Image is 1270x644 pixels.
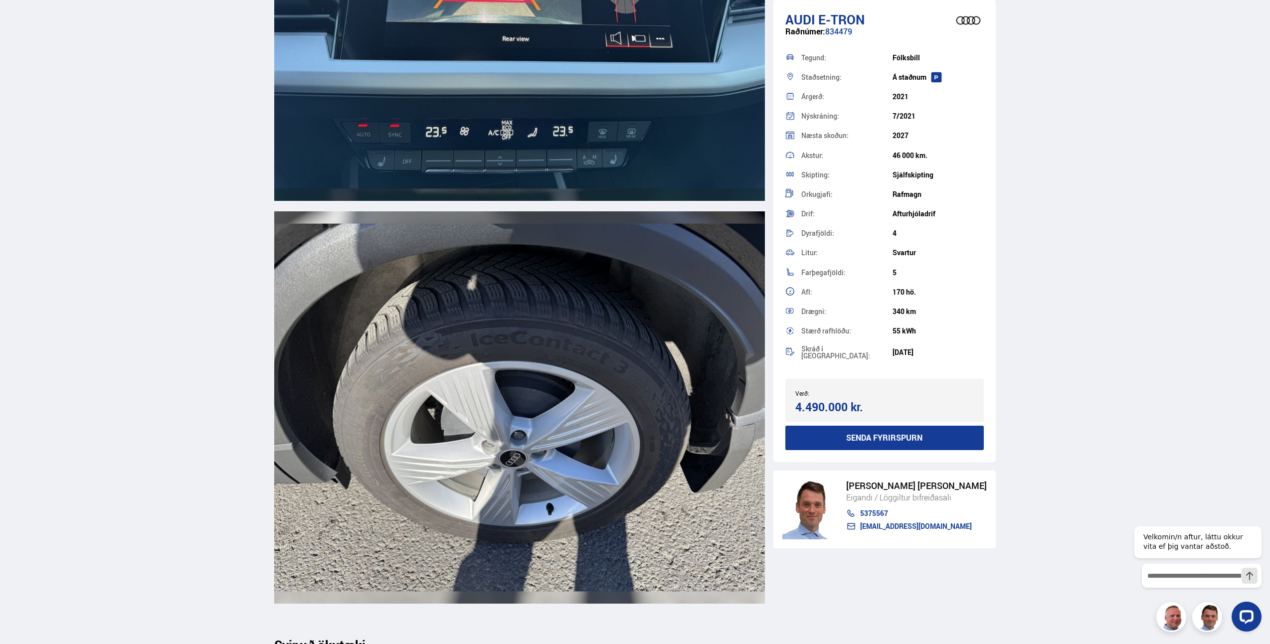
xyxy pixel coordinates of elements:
[795,390,885,397] div: Verð:
[893,152,984,160] div: 46 000 km.
[818,10,865,28] span: e-tron
[846,491,987,504] div: Eigandi / Löggiltur bifreiðasali
[785,10,815,28] span: Audi
[846,509,987,517] a: 5375567
[893,327,984,335] div: 55 kWh
[893,288,984,296] div: 170 hö.
[893,112,984,120] div: 7/2021
[801,289,893,296] div: Afl:
[801,132,893,139] div: Næsta skoðun:
[846,522,987,530] a: [EMAIL_ADDRESS][DOMAIN_NAME]
[801,54,893,61] div: Tegund:
[801,191,893,198] div: Orkugjafi:
[801,269,893,276] div: Farþegafjöldi:
[893,73,984,81] div: Á staðnum
[801,308,893,315] div: Drægni:
[893,93,984,101] div: 2021
[893,348,984,356] div: [DATE]
[801,230,893,237] div: Dyrafjöldi:
[785,426,984,450] button: Senda fyrirspurn
[846,481,987,491] div: [PERSON_NAME] [PERSON_NAME]
[1126,508,1266,640] iframe: LiveChat chat widget
[801,327,893,334] div: Stærð rafhlöðu:
[801,93,893,100] div: Árgerð:
[801,171,893,178] div: Skipting:
[801,210,893,217] div: Drif:
[893,171,984,179] div: Sjálfskipting
[801,152,893,159] div: Akstur:
[893,249,984,257] div: Svartur
[948,5,988,36] img: brand logo
[801,345,893,359] div: Skráð í [GEOGRAPHIC_DATA]:
[795,400,882,414] div: 4.490.000 kr.
[801,74,893,81] div: Staðsetning:
[801,113,893,120] div: Nýskráning:
[893,132,984,140] div: 2027
[893,269,984,277] div: 5
[893,190,984,198] div: Rafmagn
[893,54,984,62] div: Fólksbíll
[893,210,984,218] div: Afturhjóladrif
[785,27,984,46] div: 834479
[785,26,825,37] span: Raðnúmer:
[893,229,984,237] div: 4
[782,480,836,539] img: FbJEzSuNWCJXmdc-.webp
[893,308,984,316] div: 340 km
[801,249,893,256] div: Litur:
[274,211,765,604] img: 3611308.jpeg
